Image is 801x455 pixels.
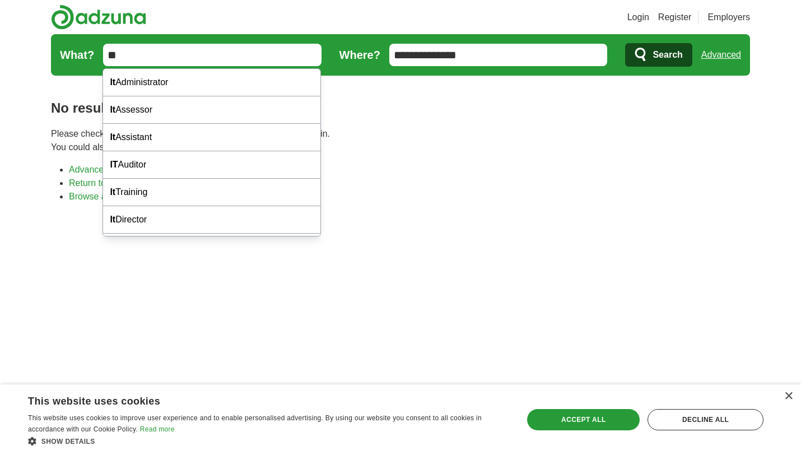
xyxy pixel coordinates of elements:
a: Employers [707,11,750,24]
a: Browse all live results across the [GEOGRAPHIC_DATA] [69,192,295,201]
a: Read more, opens a new window [140,425,175,433]
img: Adzuna logo [51,4,146,30]
strong: It [110,215,115,224]
label: What? [60,47,94,63]
a: Advanced search [69,165,138,174]
p: Please check your spelling or enter another search term and try again. You could also try one of ... [51,127,750,154]
label: Where? [339,47,380,63]
a: Advanced [701,44,741,66]
div: Decline all [648,409,763,430]
a: Register [658,11,692,24]
button: Search [625,43,692,67]
span: Show details [41,438,95,445]
a: Login [627,11,649,24]
div: Close [784,392,793,401]
span: Search [653,44,682,66]
a: Return to the home page and start again [69,178,230,188]
div: Accept all [527,409,640,430]
span: This website uses cookies to improve user experience and to enable personalised advertising. By u... [28,414,482,433]
div: Graduate [103,234,320,261]
div: This website uses cookies [28,391,481,408]
h1: No results found [51,98,750,118]
div: Show details [28,435,509,447]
